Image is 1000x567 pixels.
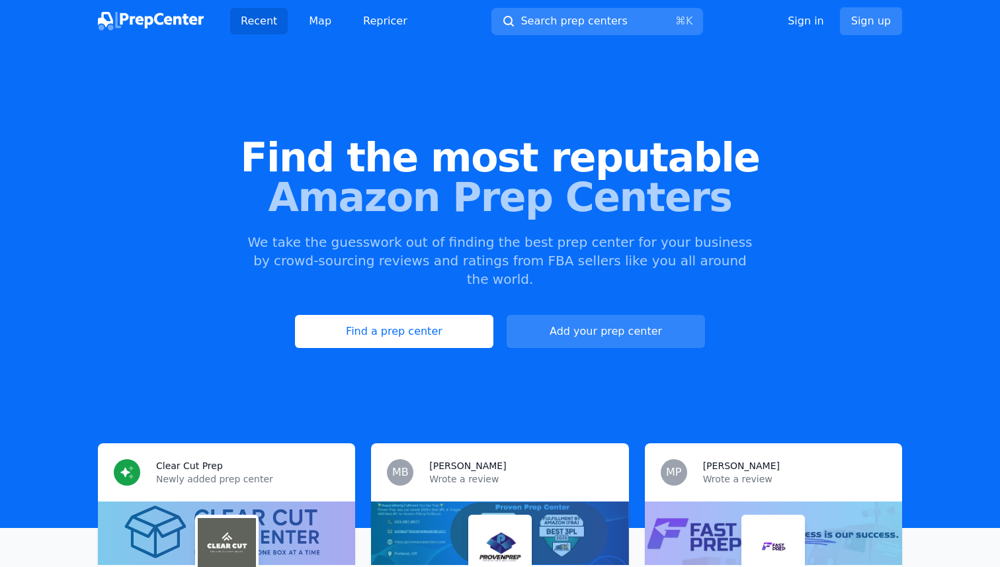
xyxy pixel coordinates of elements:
[507,315,705,348] a: Add your prep center
[686,15,693,27] kbd: K
[353,8,418,34] a: Repricer
[156,472,339,486] p: Newly added prep center
[521,13,627,29] span: Search prep centers
[295,315,493,348] a: Find a prep center
[98,12,204,30] img: PrepCenter
[840,7,902,35] a: Sign up
[298,8,342,34] a: Map
[491,8,703,35] button: Search prep centers⌘K
[156,459,223,472] h3: Clear Cut Prep
[246,233,754,288] p: We take the guesswork out of finding the best prep center for your business by crowd-sourcing rev...
[21,138,979,177] span: Find the most reputable
[429,459,506,472] h3: [PERSON_NAME]
[429,472,612,486] p: Wrote a review
[392,467,409,478] span: MB
[675,15,686,27] kbd: ⌘
[230,8,288,34] a: Recent
[703,472,886,486] p: Wrote a review
[21,177,979,217] span: Amazon Prep Centers
[703,459,780,472] h3: [PERSON_NAME]
[788,13,824,29] a: Sign in
[666,467,681,478] span: MP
